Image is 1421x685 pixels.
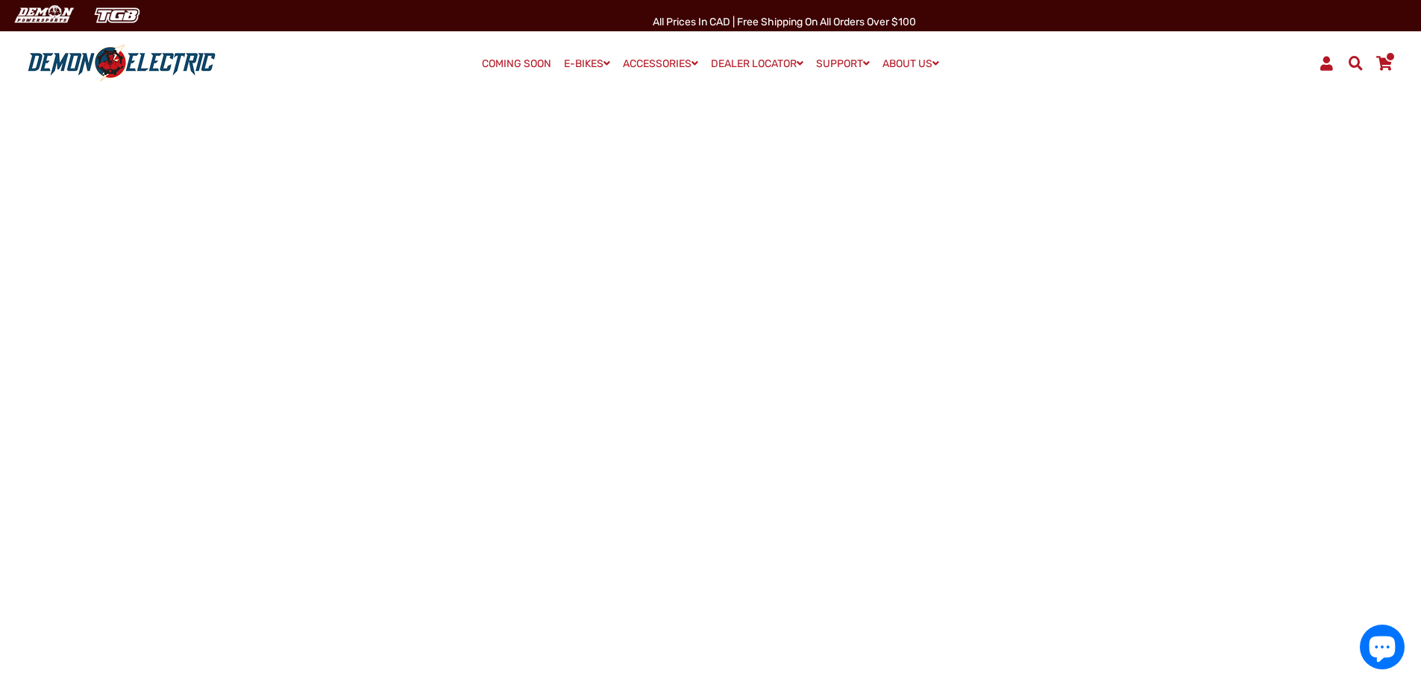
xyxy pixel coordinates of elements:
[811,53,875,75] a: SUPPORT
[1355,625,1409,673] inbox-online-store-chat: Shopify online store chat
[22,44,221,83] img: Demon Electric logo
[706,53,809,75] a: DEALER LOCATOR
[877,53,944,75] a: ABOUT US
[7,3,79,28] img: Demon Electric
[559,53,615,75] a: E-BIKES
[653,16,916,28] span: All Prices in CAD | Free shipping on all orders over $100
[87,3,148,28] img: TGB Canada
[477,54,556,75] a: COMING SOON
[618,53,703,75] a: ACCESSORIES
